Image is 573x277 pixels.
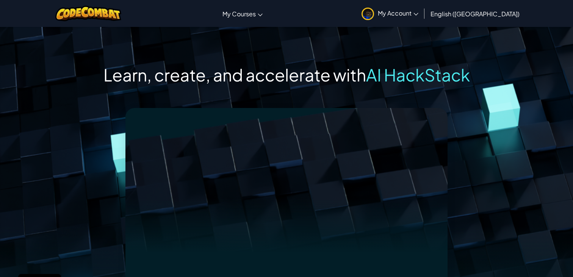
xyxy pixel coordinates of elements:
[219,3,266,24] a: My Courses
[222,10,256,18] span: My Courses
[427,3,523,24] a: English ([GEOGRAPHIC_DATA])
[378,9,418,17] span: My Account
[358,2,422,25] a: My Account
[431,10,520,18] span: English ([GEOGRAPHIC_DATA])
[103,64,366,85] span: Learn, create, and accelerate with
[366,64,470,85] span: AI HackStack
[362,8,374,20] img: avatar
[55,6,122,21] img: CodeCombat logo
